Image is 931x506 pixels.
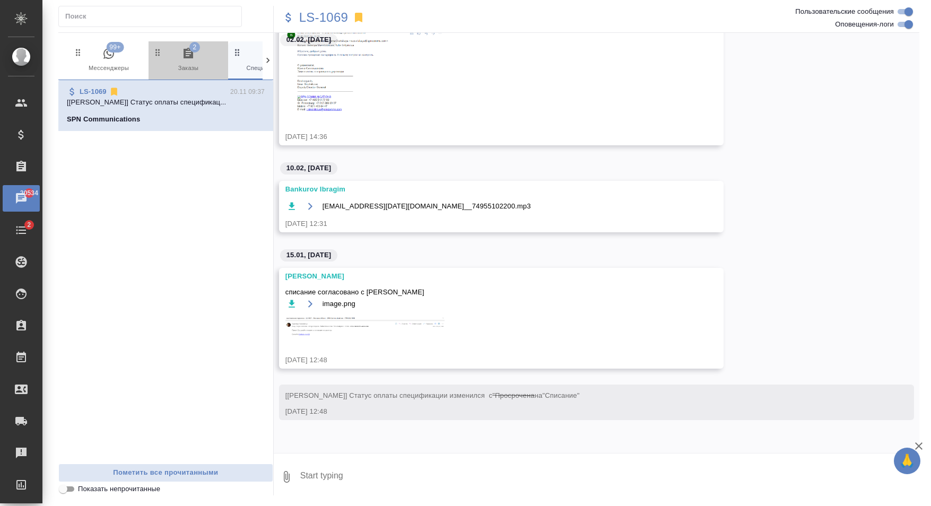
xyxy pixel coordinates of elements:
svg: Зажми и перетащи, чтобы поменять порядок вкладок [153,47,163,57]
button: Open [304,200,317,213]
div: [PERSON_NAME] [285,271,686,282]
span: Пользовательские сообщения [795,6,894,17]
span: списание согласовано с [PERSON_NAME] [285,287,686,298]
a: LS-1069 [299,12,348,23]
span: [EMAIL_ADDRESS][DATE][DOMAIN_NAME]__74955102200.mp3 [323,201,531,212]
img: image.png [285,316,445,337]
span: Спецификации [232,47,303,73]
button: 🙏 [894,448,920,474]
span: 🙏 [898,450,916,472]
span: Показать непрочитанные [78,484,160,494]
a: 20534 [3,185,40,212]
div: LS-106920.11 09:37[[PERSON_NAME]] Статус оплаты спецификац...SPN Communications [58,80,273,131]
p: 10.02, [DATE] [286,163,331,173]
span: 99+ [106,42,124,53]
svg: Зажми и перетащи, чтобы поменять порядок вкладок [232,47,242,57]
div: [DATE] 12:48 [285,355,686,365]
div: [DATE] 12:48 [285,406,877,417]
input: Поиск [65,9,241,24]
span: 2 [189,42,200,53]
span: Мессенджеры [73,47,144,73]
button: Download [285,298,299,311]
span: 20534 [14,188,45,198]
p: 15.01, [DATE] [286,250,331,260]
div: Bankurov Ibragim [285,184,686,195]
div: [DATE] 12:31 [285,219,686,229]
svg: Зажми и перетащи, чтобы поменять порядок вкладок [73,47,83,57]
span: 2 [21,220,37,230]
p: 02.02, [DATE] [286,34,331,45]
span: Пометить все прочитанными [64,467,267,479]
button: Download [285,200,299,213]
span: Заказы [153,47,224,73]
p: SPN Communications [67,114,140,125]
button: Open [304,298,317,311]
p: 20.11 09:37 [230,86,265,97]
svg: Отписаться [109,86,119,97]
a: LS-1069 [80,88,107,95]
span: Оповещения-логи [835,19,894,30]
div: [DATE] 14:36 [285,132,686,142]
img: 02-02-2022-14-36-Контакты Ирины.png [285,28,445,113]
span: "Списание" [542,391,579,399]
span: image.png [323,299,355,309]
p: [[PERSON_NAME]] Статус оплаты спецификац... [67,97,265,108]
span: "Просрочена [492,391,534,399]
span: [[PERSON_NAME]] Статус оплаты спецификации изменился с на [285,391,580,399]
button: Пометить все прочитанными [58,464,273,482]
a: 2 [3,217,40,243]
